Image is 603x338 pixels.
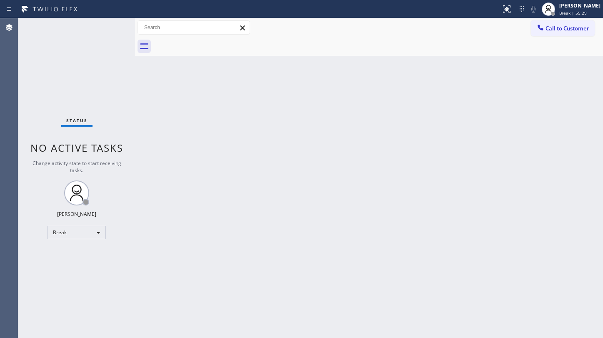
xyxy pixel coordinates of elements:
span: No active tasks [30,141,123,155]
span: Status [66,118,88,123]
div: [PERSON_NAME] [559,2,600,9]
span: Call to Customer [545,25,589,32]
span: Change activity state to start receiving tasks. [33,160,121,174]
input: Search [138,21,250,34]
span: Break | 55:29 [559,10,587,16]
button: Mute [528,3,539,15]
div: Break [48,226,106,239]
button: Call to Customer [531,20,595,36]
div: [PERSON_NAME] [57,210,96,218]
